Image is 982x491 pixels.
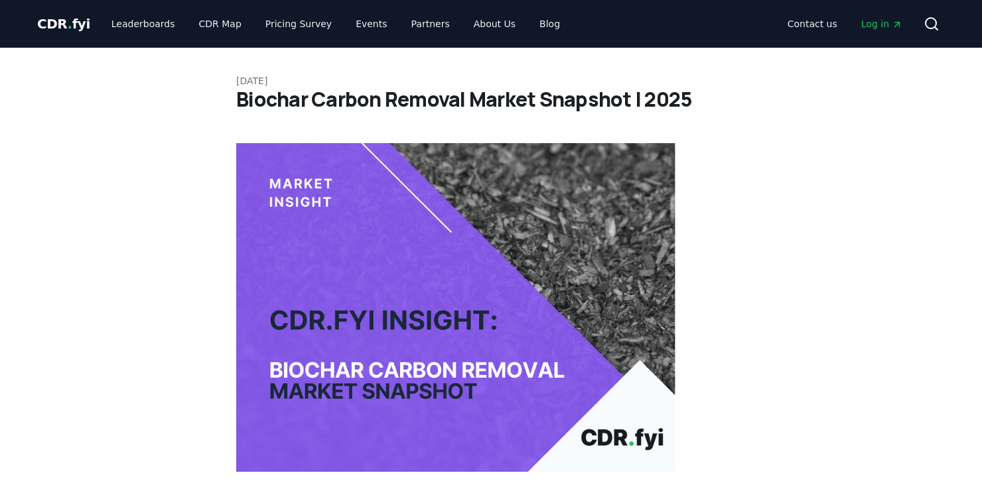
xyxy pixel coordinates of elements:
[236,143,675,472] img: blog post image
[851,12,913,36] a: Log in
[236,74,746,87] p: [DATE]
[345,12,397,36] a: Events
[37,15,90,33] a: CDR.fyi
[777,12,848,36] a: Contact us
[401,12,460,36] a: Partners
[101,12,571,36] nav: Main
[463,12,526,36] a: About Us
[529,12,571,36] a: Blog
[68,16,72,32] span: .
[188,12,252,36] a: CDR Map
[861,17,902,30] span: Log in
[101,12,186,36] a: Leaderboards
[777,12,913,36] nav: Main
[255,12,342,36] a: Pricing Survey
[236,87,746,111] h1: Biochar Carbon Removal Market Snapshot | 2025
[37,16,90,32] span: CDR fyi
